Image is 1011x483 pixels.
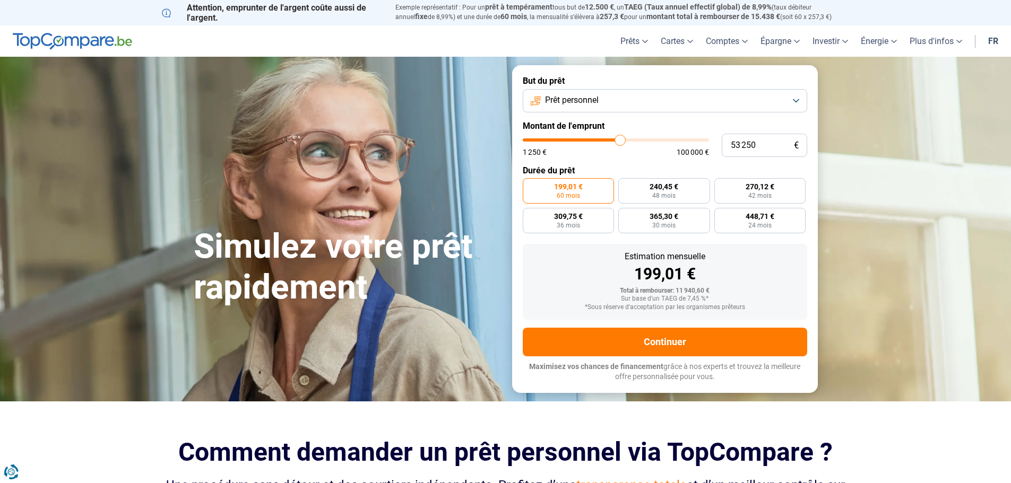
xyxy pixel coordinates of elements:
[523,89,807,112] button: Prêt personnel
[531,287,799,295] div: Total à rembourser: 11 940,60 €
[652,222,676,229] span: 30 mois
[523,328,807,356] button: Continuer
[746,213,774,220] span: 448,71 €
[585,3,614,11] span: 12.500 €
[748,222,772,229] span: 24 mois
[600,12,624,21] span: 257,3 €
[854,25,903,57] a: Énergie
[677,148,709,156] span: 100 000 €
[529,362,663,371] span: Maximisez vos chances de financement
[194,226,499,308] h1: Simulez votre prêt rapidement
[531,304,799,311] div: *Sous réserve d'acceptation par les organismes prêteurs
[554,183,583,190] span: 199,01 €
[557,222,580,229] span: 36 mois
[523,362,807,382] p: grâce à nos experts et trouvez la meilleure offre personnalisée pour vous.
[531,252,799,261] div: Estimation mensuelle
[523,165,807,175] label: Durée du prêt
[395,3,850,22] p: Exemple représentatif : Pour un tous but de , un (taux débiteur annuel de 8,99%) et une durée de ...
[650,213,678,220] span: 365,30 €
[806,25,854,57] a: Investir
[523,121,807,131] label: Montant de l'emprunt
[654,25,699,57] a: Cartes
[699,25,754,57] a: Comptes
[903,25,969,57] a: Plus d'infos
[162,437,850,467] h2: Comment demander un prêt personnel via TopCompare ?
[13,33,132,50] img: TopCompare
[557,192,580,199] span: 60 mois
[485,3,552,11] span: prêt à tempérament
[162,3,383,23] p: Attention, emprunter de l'argent coûte aussi de l'argent.
[646,12,780,21] span: montant total à rembourser de 15.438 €
[523,76,807,86] label: But du prêt
[624,3,772,11] span: TAEG (Taux annuel effectif global) de 8,99%
[523,148,547,156] span: 1 250 €
[531,295,799,303] div: Sur base d'un TAEG de 7,45 %*
[652,192,676,199] span: 48 mois
[754,25,806,57] a: Épargne
[545,94,599,106] span: Prêt personnel
[746,183,774,190] span: 270,12 €
[748,192,772,199] span: 42 mois
[554,213,583,220] span: 309,75 €
[614,25,654,57] a: Prêts
[415,12,428,21] span: fixe
[650,183,678,190] span: 240,45 €
[982,25,1005,57] a: fr
[500,12,527,21] span: 60 mois
[531,266,799,282] div: 199,01 €
[794,141,799,150] span: €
